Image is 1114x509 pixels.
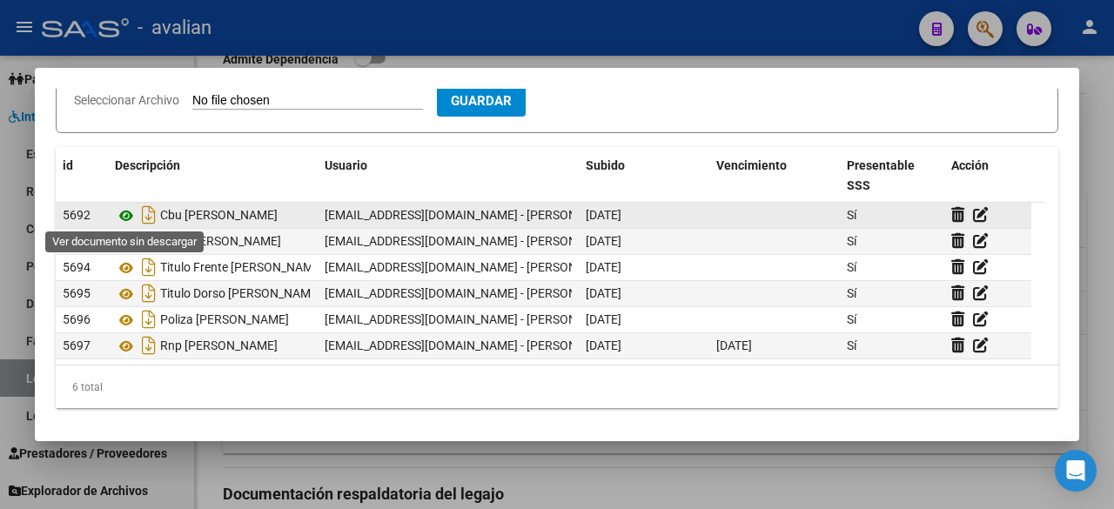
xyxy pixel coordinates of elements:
[325,286,620,300] span: [EMAIL_ADDRESS][DOMAIN_NAME] - [PERSON_NAME]
[325,260,620,274] span: [EMAIL_ADDRESS][DOMAIN_NAME] - [PERSON_NAME]
[847,338,856,352] span: Sí
[709,147,840,204] datatable-header-cell: Vencimiento
[138,332,160,359] i: Descargar documento
[716,158,787,172] span: Vencimiento
[115,158,180,172] span: Descripción
[944,147,1031,204] datatable-header-cell: Acción
[63,312,91,326] span: 5696
[325,234,620,248] span: [EMAIL_ADDRESS][DOMAIN_NAME] - [PERSON_NAME]
[847,234,856,248] span: Sí
[586,286,621,300] span: [DATE]
[160,209,278,223] span: Cbu [PERSON_NAME]
[325,208,620,222] span: [EMAIL_ADDRESS][DOMAIN_NAME] - [PERSON_NAME]
[63,338,91,352] span: 5697
[451,93,512,109] span: Guardar
[160,287,321,301] span: Titulo Dorso [PERSON_NAME]
[74,93,179,107] span: Seleccionar Archivo
[586,260,621,274] span: [DATE]
[586,208,621,222] span: [DATE]
[138,227,160,255] i: Descargar documento
[63,286,91,300] span: 5695
[437,84,526,117] button: Guardar
[63,158,73,172] span: id
[138,279,160,307] i: Descargar documento
[63,208,91,222] span: 5692
[716,338,752,352] span: [DATE]
[847,286,856,300] span: Sí
[63,234,91,248] span: 5693
[138,253,160,281] i: Descargar documento
[108,147,318,204] datatable-header-cell: Descripción
[160,235,281,249] span: Arca [PERSON_NAME]
[56,147,108,204] datatable-header-cell: id
[586,312,621,326] span: [DATE]
[318,147,579,204] datatable-header-cell: Usuario
[160,339,278,353] span: Rnp [PERSON_NAME]
[847,312,856,326] span: Sí
[586,158,625,172] span: Subido
[847,260,856,274] span: Sí
[63,260,91,274] span: 5694
[579,147,709,204] datatable-header-cell: Subido
[138,201,160,229] i: Descargar documento
[56,365,1058,409] div: 6 total
[160,261,324,275] span: Titulo Frente [PERSON_NAME]
[586,234,621,248] span: [DATE]
[586,338,621,352] span: [DATE]
[160,313,289,327] span: Poliza [PERSON_NAME]
[138,305,160,333] i: Descargar documento
[847,158,915,192] span: Presentable SSS
[840,147,944,204] datatable-header-cell: Presentable SSS
[325,338,620,352] span: [EMAIL_ADDRESS][DOMAIN_NAME] - [PERSON_NAME]
[325,158,367,172] span: Usuario
[847,208,856,222] span: Sí
[1055,450,1097,492] div: Open Intercom Messenger
[325,312,620,326] span: [EMAIL_ADDRESS][DOMAIN_NAME] - [PERSON_NAME]
[951,158,989,172] span: Acción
